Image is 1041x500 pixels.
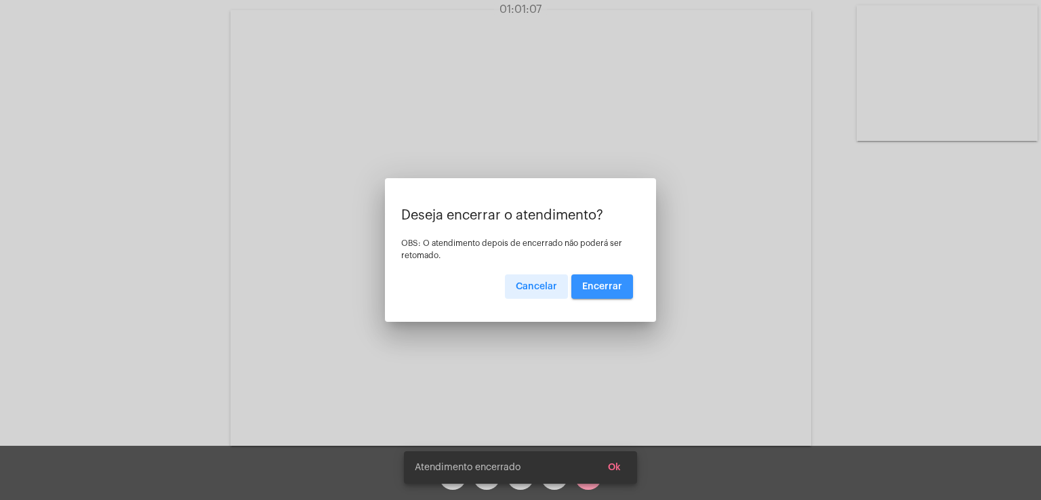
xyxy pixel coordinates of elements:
[516,282,557,291] span: Cancelar
[582,282,622,291] span: Encerrar
[608,463,621,472] span: Ok
[415,461,520,474] span: Atendimento encerrado
[505,274,568,299] button: Cancelar
[571,274,633,299] button: Encerrar
[401,208,640,223] p: Deseja encerrar o atendimento?
[499,4,542,15] span: 01:01:07
[401,239,622,259] span: OBS: O atendimento depois de encerrado não poderá ser retomado.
